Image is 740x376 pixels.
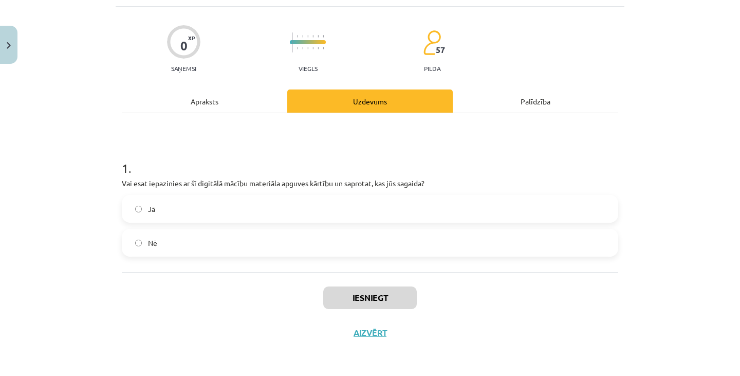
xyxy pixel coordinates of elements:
[323,287,417,309] button: Iesniegt
[436,45,445,55] span: 57
[292,32,293,52] img: icon-long-line-d9ea69661e0d244f92f715978eff75569469978d946b2353a9bb055b3ed8787d.svg
[299,65,318,72] p: Viegls
[318,47,319,49] img: icon-short-line-57e1e144782c952c97e751825c79c345078a6d821885a25fce030b3d8c18986b.svg
[122,89,287,113] div: Apraksts
[180,39,188,53] div: 0
[302,47,303,49] img: icon-short-line-57e1e144782c952c97e751825c79c345078a6d821885a25fce030b3d8c18986b.svg
[297,35,298,38] img: icon-short-line-57e1e144782c952c97e751825c79c345078a6d821885a25fce030b3d8c18986b.svg
[188,35,195,41] span: XP
[167,65,200,72] p: Saņemsi
[453,89,618,113] div: Palīdzība
[135,240,142,246] input: Nē
[148,238,157,248] span: Nē
[7,42,11,49] img: icon-close-lesson-0947bae3869378f0d4975bcd49f059093ad1ed9edebbc8119c70593378902aed.svg
[323,47,324,49] img: icon-short-line-57e1e144782c952c97e751825c79c345078a6d821885a25fce030b3d8c18986b.svg
[302,35,303,38] img: icon-short-line-57e1e144782c952c97e751825c79c345078a6d821885a25fce030b3d8c18986b.svg
[350,328,390,338] button: Aizvērt
[307,35,308,38] img: icon-short-line-57e1e144782c952c97e751825c79c345078a6d821885a25fce030b3d8c18986b.svg
[297,47,298,49] img: icon-short-line-57e1e144782c952c97e751825c79c345078a6d821885a25fce030b3d8c18986b.svg
[122,178,618,189] p: Vai esat iepazinies ar šī digitālā mācību materiāla apguves kārtību un saprotat, kas jūs sagaida?
[312,35,313,38] img: icon-short-line-57e1e144782c952c97e751825c79c345078a6d821885a25fce030b3d8c18986b.svg
[323,35,324,38] img: icon-short-line-57e1e144782c952c97e751825c79c345078a6d821885a25fce030b3d8c18986b.svg
[135,206,142,212] input: Jā
[122,143,618,175] h1: 1 .
[287,89,453,113] div: Uzdevums
[423,30,441,56] img: students-c634bb4e5e11cddfef0936a35e636f08e4e9abd3cc4e673bd6f9a4125e45ecb1.svg
[318,35,319,38] img: icon-short-line-57e1e144782c952c97e751825c79c345078a6d821885a25fce030b3d8c18986b.svg
[307,47,308,49] img: icon-short-line-57e1e144782c952c97e751825c79c345078a6d821885a25fce030b3d8c18986b.svg
[424,65,440,72] p: pilda
[312,47,313,49] img: icon-short-line-57e1e144782c952c97e751825c79c345078a6d821885a25fce030b3d8c18986b.svg
[148,204,155,214] span: Jā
